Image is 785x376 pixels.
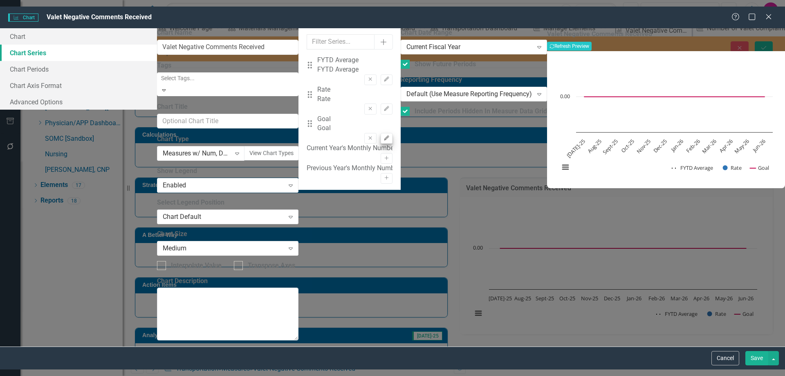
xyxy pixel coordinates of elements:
[635,137,652,155] text: Nov-25
[750,164,769,171] button: Show Goal
[560,92,570,100] text: 0.00
[555,57,777,180] div: Chart. Highcharts interactive chart.
[583,95,766,98] g: Goal, series 3 of 3. Line with 12 data points.
[157,102,298,112] label: Chart Title
[723,164,742,171] button: Show Rate
[157,230,298,239] label: Chart Size
[317,124,331,133] div: Goal
[406,43,533,52] div: Current Fiscal Year
[565,137,587,159] text: [DATE]-25
[157,167,298,176] label: Show Legend
[750,137,767,154] text: Jun-26
[317,95,330,104] div: Rate
[317,85,330,95] div: Rate
[547,30,785,38] h3: Valet Negative Comments Received
[700,137,718,155] text: Mar-26
[157,135,298,144] label: Chart Type
[586,137,603,155] text: Aug-25
[745,351,768,365] button: Save
[317,56,359,65] div: FYTD Average
[401,28,547,38] label: Chart Date Range
[307,164,455,173] div: Previous Year's Monthly Number of Neg. Comments
[669,137,685,154] text: Jan-26
[652,137,668,154] text: Dec-25
[317,115,331,124] div: Goal
[406,89,533,99] div: Default (Use Measure Reporting Frequency)
[560,162,571,173] button: View chart menu, Chart
[157,61,298,70] label: Tags
[157,114,298,129] input: Optional Chart Title
[171,261,225,270] div: Interpolate Values
[401,75,547,85] label: Reporting Frequency
[317,65,359,74] div: FYTD Average
[672,164,714,171] button: Show FYTD Average
[415,60,476,69] div: Show Future Periods
[601,137,619,156] text: Sept-25
[307,144,451,153] div: Current Year's Monthly Number of Neg. Comments
[733,137,750,155] text: May-26
[415,107,547,116] div: Include Periods Hidden In Measure Data Grid
[555,57,777,180] svg: Interactive chart
[163,243,284,253] div: Medium
[547,42,592,51] button: Refresh Preview
[163,212,284,222] div: Chart Default
[307,34,375,50] input: Filter Series...
[157,277,298,286] label: Chart Description
[8,14,38,22] span: Chart
[619,137,636,154] text: Oct-25
[684,137,701,154] text: Feb-26
[157,28,298,38] label: Chart Name
[244,146,299,160] button: View Chart Types
[163,181,284,190] div: Enabled
[163,149,231,158] div: Measures w/ Num, Denom, and Rate
[248,261,295,270] div: Transpose Axes
[157,198,298,207] label: Select Legend Position
[711,351,739,365] button: Cancel
[718,137,734,154] text: Apr-26
[47,13,152,21] span: Valet Negative Comments Received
